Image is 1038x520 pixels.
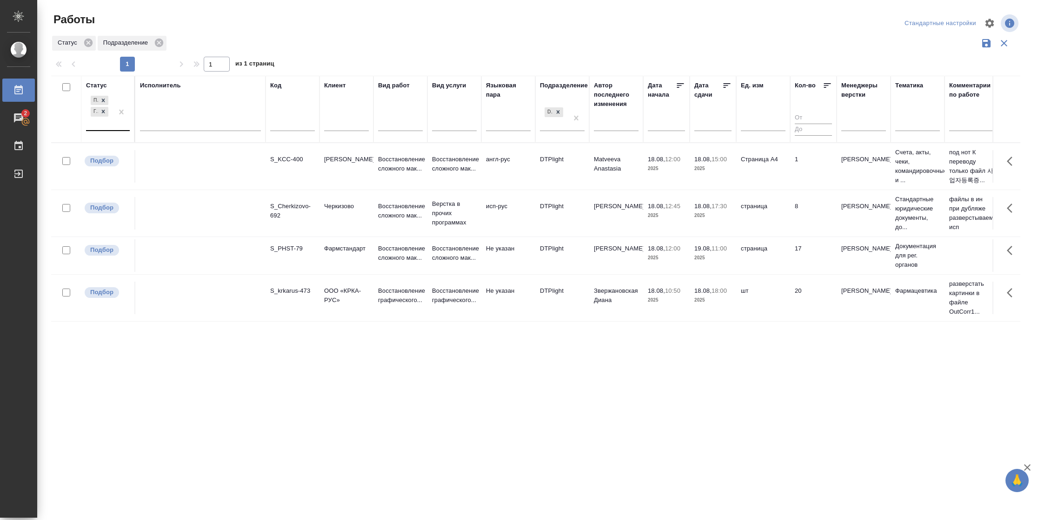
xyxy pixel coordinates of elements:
p: Восстановление сложного мак... [378,202,423,220]
p: 18.08, [694,287,712,294]
p: файлы в ин при дубляже разверстываем исп [949,195,994,232]
div: Можно подбирать исполнителей [84,155,130,167]
p: Восстановление графического... [378,286,423,305]
span: 🙏 [1009,471,1025,490]
td: страница [736,239,790,272]
p: [PERSON_NAME] [841,286,886,296]
p: 17:30 [712,203,727,210]
p: Верстка в прочих программах [432,199,477,227]
td: страница [736,197,790,230]
p: 12:00 [665,156,680,163]
p: [PERSON_NAME] [841,244,886,253]
a: 2 [2,106,35,130]
button: Здесь прячутся важные кнопки [1001,282,1024,304]
div: Ед. изм [741,81,764,90]
p: 18.08, [648,287,665,294]
button: Здесь прячутся важные кнопки [1001,197,1024,219]
p: 18.08, [648,156,665,163]
div: Дата сдачи [694,81,722,99]
p: Восстановление сложного мак... [378,244,423,263]
p: 2025 [648,164,685,173]
div: Тематика [895,81,923,90]
p: 18.08, [694,203,712,210]
span: 2 [18,109,33,118]
td: 1 [790,150,837,183]
td: 8 [790,197,837,230]
td: 17 [790,239,837,272]
p: 12:45 [665,203,680,210]
div: Исполнитель [140,81,181,90]
div: Код [270,81,281,90]
div: Можно подбирать исполнителей [84,286,130,299]
p: [PERSON_NAME] [841,155,886,164]
button: Здесь прячутся важные кнопки [1001,150,1024,172]
p: Подбор [90,288,113,297]
div: DTPlight [544,106,564,118]
p: 18.08, [648,203,665,210]
p: 2025 [694,211,732,220]
div: Можно подбирать исполнителей [84,244,130,257]
div: Языковая пара [486,81,531,99]
p: Счета, акты, чеки, командировочные и ... [895,148,940,185]
td: шт [736,282,790,314]
span: Настроить таблицу [978,12,1001,34]
td: Не указан [481,239,535,272]
div: Комментарии по работе [949,81,994,99]
td: DTPlight [535,239,589,272]
p: Подразделение [103,38,151,47]
div: Подбор [91,96,98,105]
p: 2025 [648,296,685,305]
button: 🙏 [1005,469,1029,492]
p: Восстановление графического... [432,286,477,305]
p: 12:00 [665,245,680,252]
p: Подбор [90,245,113,255]
input: От [795,112,832,124]
td: 20 [790,282,837,314]
td: DTPlight [535,197,589,230]
div: Статус [86,81,107,90]
span: Работы [51,12,95,27]
td: англ-рус [481,150,535,183]
p: 18.08, [694,156,712,163]
p: Черкизово [324,202,369,211]
div: Можно подбирать исполнителей [84,202,130,214]
div: S_KCC-400 [270,155,315,164]
p: 2025 [694,296,732,305]
div: Вид услуги [432,81,466,90]
p: 18.08, [648,245,665,252]
div: Готов к работе [91,107,98,117]
p: Стандартные юридические документы, до... [895,195,940,232]
p: [PERSON_NAME] [324,155,369,164]
p: [PERSON_NAME] [841,202,886,211]
p: 2025 [694,164,732,173]
p: 2025 [648,211,685,220]
div: S_PHST-79 [270,244,315,253]
p: 2025 [648,253,685,263]
div: Дата начала [648,81,676,99]
p: разверстать картинки в файле OutCorr1... [949,279,994,316]
div: S_Cherkizovo-692 [270,202,315,220]
div: Подбор, Готов к работе [90,106,109,118]
input: До [795,124,832,135]
p: Подбор [90,156,113,165]
td: DTPlight [535,282,589,314]
p: ООО «КРКА-РУС» [324,286,369,305]
p: 19.08, [694,245,712,252]
p: 15:00 [712,156,727,163]
p: под нот К переводу только файл 사업자등록증... [949,148,994,185]
div: Статус [52,36,96,51]
p: 2025 [694,253,732,263]
td: DTPlight [535,150,589,183]
p: Восстановление сложного мак... [432,155,477,173]
div: Кол-во [795,81,816,90]
span: Посмотреть информацию [1001,14,1020,32]
div: Менеджеры верстки [841,81,886,99]
p: Восстановление сложного мак... [378,155,423,173]
button: Здесь прячутся важные кнопки [1001,239,1024,262]
div: S_krkarus-473 [270,286,315,296]
div: DTPlight [545,107,553,117]
div: Подразделение [540,81,588,90]
p: Документация для рег. органов [895,242,940,270]
div: Вид работ [378,81,410,90]
td: [PERSON_NAME] [589,197,643,230]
